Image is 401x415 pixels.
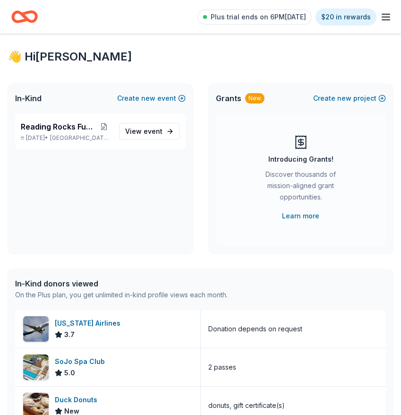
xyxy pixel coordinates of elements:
[197,9,312,25] a: Plus trial ends on 6PM[DATE]
[50,134,111,142] span: [GEOGRAPHIC_DATA], [GEOGRAPHIC_DATA]
[211,11,306,23] span: Plus trial ends on 6PM[DATE]
[208,362,236,373] div: 2 passes
[23,316,49,342] img: Image for Alaska Airlines
[55,394,101,406] div: Duck Donuts
[216,93,241,104] span: Grants
[141,93,155,104] span: new
[15,289,228,301] div: On the Plus plan, you get unlimited in-kind profile views each month.
[11,6,38,28] a: Home
[125,126,162,137] span: View
[23,354,49,380] img: Image for SoJo Spa Club
[208,400,285,411] div: donuts, gift certificate(s)
[117,93,186,104] button: Createnewevent
[245,93,264,104] div: New
[55,356,109,367] div: SoJo Spa Club
[313,93,386,104] button: Createnewproject
[316,9,376,26] a: $20 in rewards
[254,169,349,207] div: Discover thousands of mission-aligned grant opportunities.
[21,134,111,142] p: [DATE] •
[268,154,333,165] div: Introducing Grants!
[64,329,75,340] span: 3.7
[208,323,302,335] div: Donation depends on request
[64,367,75,379] span: 5.0
[119,123,180,140] a: View event
[55,318,124,329] div: [US_STATE] Airlines
[144,127,162,135] span: event
[15,278,228,289] div: In-Kind donors viewed
[8,49,393,64] div: 👋 Hi [PERSON_NAME]
[21,121,96,132] span: Reading Rocks Fundraiser
[15,93,42,104] span: In-Kind
[337,93,351,104] span: new
[282,210,319,222] a: Learn more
